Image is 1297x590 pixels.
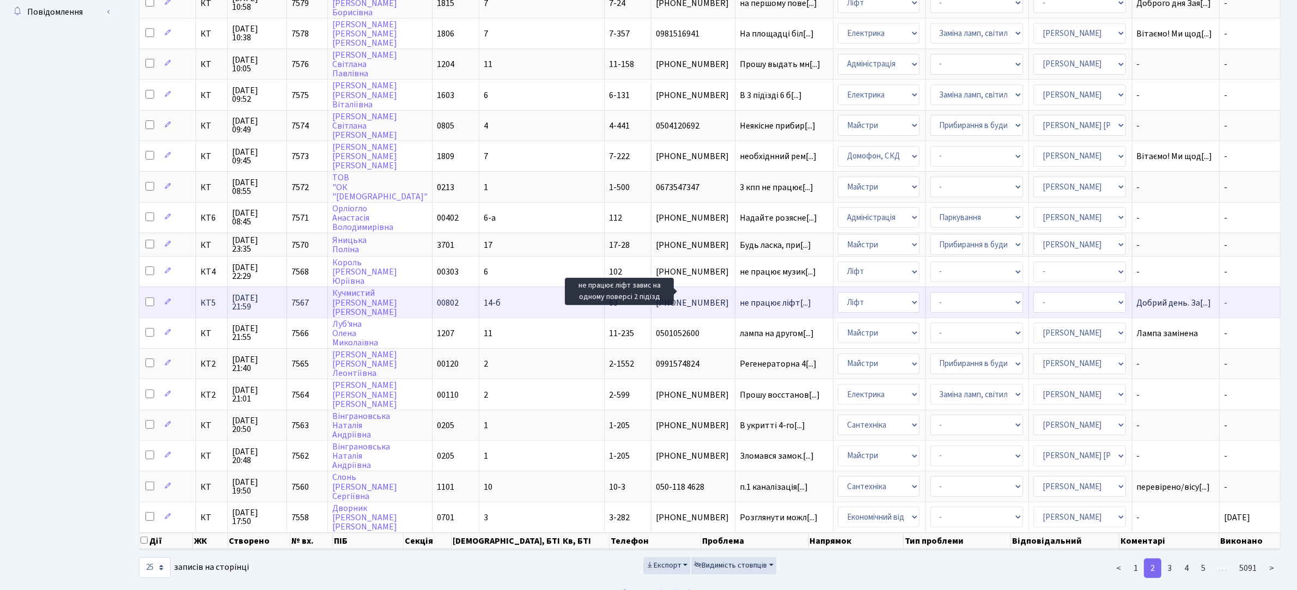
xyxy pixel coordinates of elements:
[437,28,454,40] span: 1806
[484,28,488,40] span: 7
[609,358,634,370] span: 2-1552
[656,152,730,161] span: [PHONE_NUMBER]
[1137,421,1215,430] span: -
[1219,533,1281,549] th: Виконано
[200,391,223,399] span: КТ2
[740,450,814,462] span: Зломався замок.[...]
[484,266,488,278] span: 6
[609,150,630,162] span: 7-222
[332,80,397,111] a: [PERSON_NAME][PERSON_NAME]Віталіївна
[1137,60,1215,69] span: -
[740,481,808,493] span: п.1 каналізація[...]
[740,327,814,339] span: лампа на другом[...]
[291,327,309,339] span: 7566
[291,239,309,251] span: 7570
[656,29,730,38] span: 0981516941
[610,533,702,549] th: Телефон
[291,481,309,493] span: 7560
[232,386,282,403] span: [DATE] 21:01
[1195,558,1212,578] a: 5
[332,234,367,256] a: ЯницькаПоліна
[1137,214,1215,222] span: -
[437,389,459,401] span: 00110
[609,120,630,132] span: 4-441
[740,150,817,162] span: необхіднний рем[...]
[484,120,488,132] span: 4
[1224,239,1227,251] span: -
[1137,513,1215,522] span: -
[656,360,730,368] span: 0991574824
[656,483,730,491] span: 050-118 4628
[656,183,730,192] span: 0673547347
[809,533,904,549] th: Напрямок
[646,560,681,571] span: Експорт
[200,452,223,460] span: КТ
[333,533,404,549] th: ПІБ
[332,203,393,233] a: ОрліоглоАнастасіяВолодимирівна
[232,447,282,465] span: [DATE] 20:48
[200,483,223,491] span: КТ
[291,297,309,309] span: 7567
[740,239,811,251] span: Будь ласка, при[...]
[232,178,282,196] span: [DATE] 08:55
[740,358,817,370] span: Регенераторна 4[...]
[1224,450,1227,462] span: -
[565,278,674,305] div: не працює ліфт завис на одному поверсі 2 підїзд
[609,419,630,431] span: 1-205
[1224,327,1227,339] span: -
[1224,28,1227,40] span: -
[437,150,454,162] span: 1809
[139,557,249,578] label: записів на сторінці
[437,120,454,132] span: 0805
[1224,358,1227,370] span: -
[656,60,730,69] span: [PHONE_NUMBER]
[1011,533,1119,549] th: Відповідальний
[562,533,610,549] th: Кв, БТІ
[656,267,730,276] span: [PHONE_NUMBER]
[609,327,634,339] span: 11-235
[1144,558,1161,578] a: 2
[740,89,802,101] span: В 3 підїзді 6 б[...]
[332,257,397,287] a: Король[PERSON_NAME]Юріївна
[437,512,454,524] span: 0701
[232,25,282,42] span: [DATE] 10:38
[437,266,459,278] span: 00303
[332,141,397,172] a: [PERSON_NAME][PERSON_NAME][PERSON_NAME]
[332,318,378,349] a: Луб'янаОленаМиколаївна
[1224,419,1227,431] span: -
[437,450,454,462] span: 0205
[232,294,282,311] span: [DATE] 21:59
[291,512,309,524] span: 7558
[1178,558,1195,578] a: 4
[232,324,282,342] span: [DATE] 21:55
[694,560,767,571] span: Видимість стовпців
[437,327,454,339] span: 1207
[1137,297,1211,309] span: Добрий день. За[...]
[200,513,223,522] span: КТ
[484,181,488,193] span: 1
[200,60,223,69] span: КТ
[484,512,488,524] span: 3
[291,89,309,101] span: 7575
[5,1,114,23] a: Повідомлення
[1224,512,1250,524] span: [DATE]
[332,410,390,441] a: ВінграновськаНаталіяАндріївна
[609,212,622,224] span: 112
[484,212,496,224] span: 6-а
[200,299,223,307] span: КТ5
[1224,120,1227,132] span: -
[1224,389,1227,401] span: -
[1137,150,1213,162] span: Вітаємо! Ми щод[...]
[200,241,223,250] span: КТ
[609,450,630,462] span: 1-205
[139,533,193,549] th: Дії
[1137,91,1215,100] span: -
[232,56,282,73] span: [DATE] 10:05
[437,481,454,493] span: 1101
[139,557,171,578] select: записів на сторінці
[437,58,454,70] span: 1204
[200,214,223,222] span: КТ6
[656,421,730,430] span: [PHONE_NUMBER]
[1110,558,1128,578] a: <
[290,533,333,549] th: № вх.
